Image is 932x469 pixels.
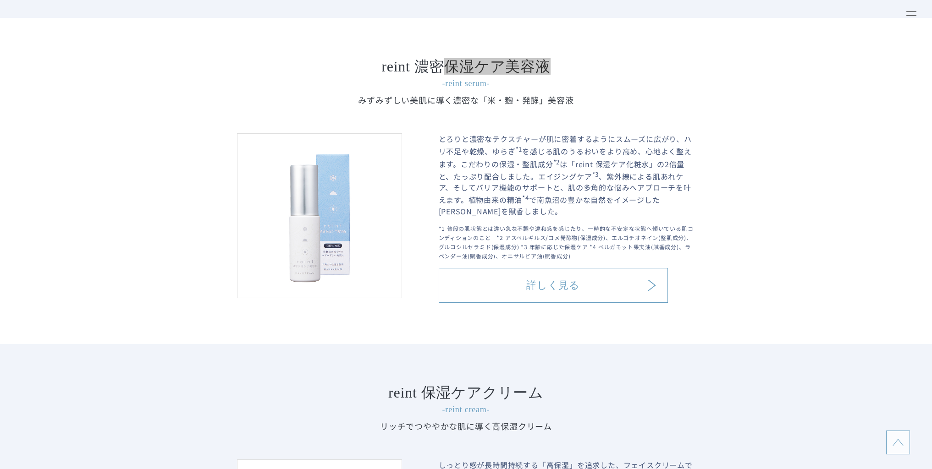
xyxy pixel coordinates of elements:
p: とろりと濃密なテクスチャーが肌に密着するようにスムーズに広がり、ハリ不足や乾燥、ゆらぎ を感じる肌のうるおいをより高め、心地よく整えます。こだわりの保湿・整肌成分 は「reint 保湿ケア化粧水... [439,133,695,216]
p: リッチでつややかな肌に導く高保湿クリーム [237,420,695,432]
img: topに戻る [893,437,904,448]
span: -reint cream- [442,405,490,414]
img: 濃密保湿ケア美容液 [237,133,402,298]
h4: reint 保湿ケアクリーム [237,385,695,415]
p: *1 普段の肌状態とは違い急な不調や違和感を感じたり、一時的な不安定な状態へ傾いている肌コンディションのこと *2 アスペルギルス/コメ発酵物(保湿成分)、エルゴチオネイン(整肌成分)、グルコシ... [439,224,695,261]
a: 詳しく見る [439,268,668,303]
h4: reint 濃密保湿ケア美容液 [237,59,695,89]
p: みずみずしい美肌に導く濃密な 「米・麹・発酵」美容液 [237,94,695,106]
span: -reint serum- [442,79,490,88]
